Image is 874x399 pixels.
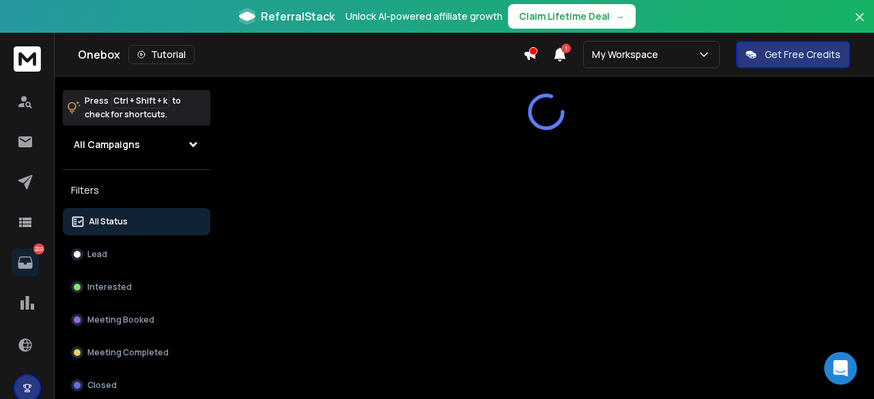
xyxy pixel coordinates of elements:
p: My Workspace [592,48,664,61]
button: Tutorial [128,45,195,64]
div: Onebox [78,45,523,64]
button: Lead [63,241,210,268]
button: Get Free Credits [736,41,850,68]
span: Ctrl + Shift + k [111,93,169,108]
a: 202 [12,249,39,276]
span: → [615,10,625,23]
p: All Status [89,216,128,227]
button: All Campaigns [63,131,210,158]
p: 202 [33,243,44,254]
button: Closed [63,372,210,399]
p: Meeting Completed [87,347,169,358]
button: Meeting Completed [63,339,210,366]
p: Press to check for shortcuts. [85,94,181,121]
span: 1 [561,44,571,53]
button: Claim Lifetime Deal→ [508,4,636,29]
button: Interested [63,274,210,301]
p: Unlock AI-powered affiliate growth [346,10,503,23]
button: All Status [63,208,210,235]
p: Closed [87,380,117,391]
div: Open Intercom Messenger [824,352,857,385]
span: ReferralStack [261,8,335,25]
p: Interested [87,282,132,293]
button: Meeting Booked [63,306,210,334]
p: Lead [87,249,107,260]
p: Meeting Booked [87,314,154,325]
h1: All Campaigns [74,138,140,151]
p: Get Free Credits [765,48,841,61]
h3: Filters [63,181,210,200]
button: Close banner [851,8,869,41]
